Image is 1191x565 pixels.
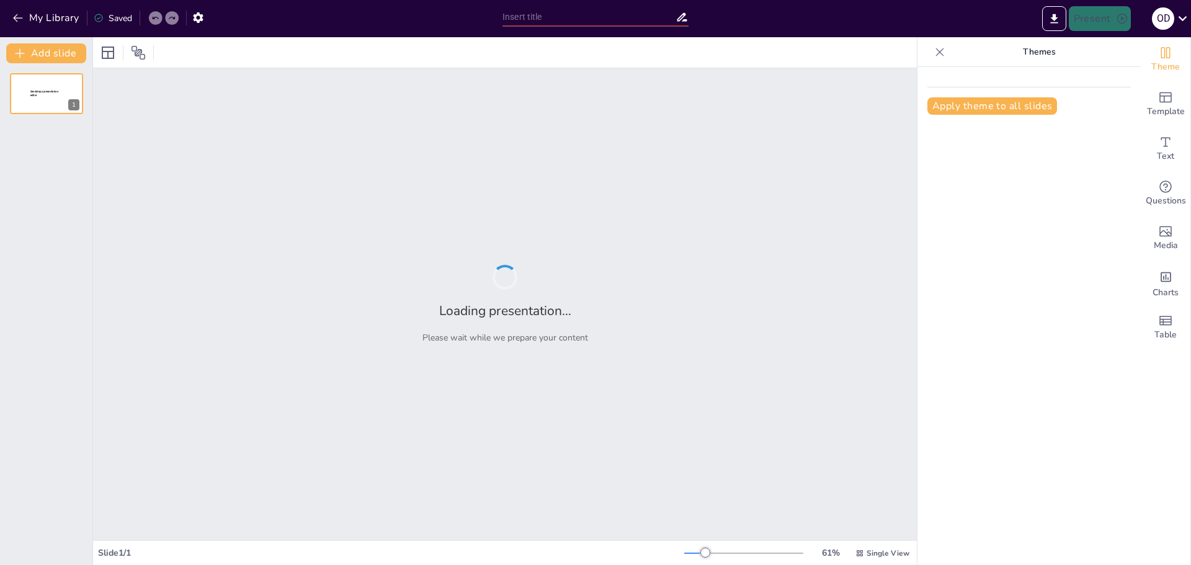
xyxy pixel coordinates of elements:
div: Saved [94,12,132,24]
div: Get real-time input from your audience [1141,171,1190,216]
span: Questions [1146,194,1186,208]
span: Sendsteps presentation editor [30,90,58,97]
div: Add a table [1141,305,1190,350]
div: Add charts and graphs [1141,260,1190,305]
p: Themes [950,37,1128,67]
input: Insert title [502,8,676,26]
div: Add images, graphics, shapes or video [1141,216,1190,260]
span: Media [1154,239,1178,252]
button: Present [1069,6,1131,31]
div: 61 % [816,547,845,559]
span: Text [1157,149,1174,163]
div: 1 [68,99,79,110]
span: Position [131,45,146,60]
div: Layout [98,43,118,63]
div: 1 [10,73,83,114]
button: Apply theme to all slides [927,97,1057,115]
span: Table [1154,328,1177,342]
span: Template [1147,105,1185,118]
button: o d [1152,6,1174,31]
div: Add ready made slides [1141,82,1190,127]
button: Export to PowerPoint [1042,6,1066,31]
p: Please wait while we prepare your content [422,332,588,344]
div: Slide 1 / 1 [98,547,684,559]
div: Add text boxes [1141,127,1190,171]
div: Change the overall theme [1141,37,1190,82]
span: Theme [1151,60,1180,74]
span: Single View [867,548,909,558]
h2: Loading presentation... [439,302,571,319]
div: o d [1152,7,1174,30]
span: Charts [1153,286,1179,300]
button: Add slide [6,43,86,63]
button: My Library [9,8,84,28]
